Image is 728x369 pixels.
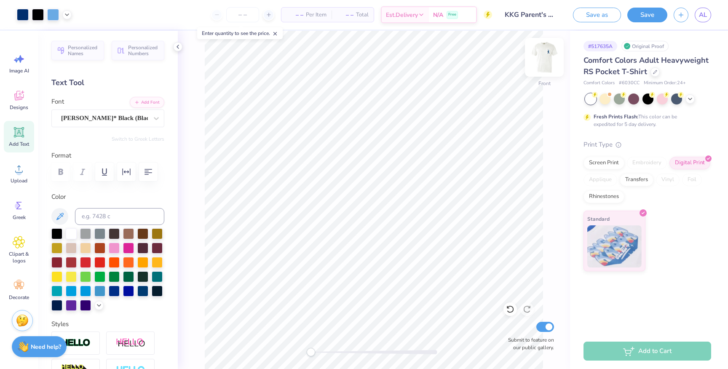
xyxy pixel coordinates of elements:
[51,41,104,60] button: Personalized Names
[587,225,642,267] img: Standard
[583,80,615,87] span: Comfort Colors
[61,338,91,348] img: Stroke
[306,11,327,19] span: Per Item
[583,190,624,203] div: Rhinestones
[307,348,315,356] div: Accessibility label
[128,45,159,56] span: Personalized Numbers
[75,208,164,225] input: e.g. 7428 c
[13,214,26,221] span: Greek
[682,174,702,186] div: Foil
[619,80,640,87] span: # 6030CC
[448,12,456,18] span: Free
[226,7,259,22] input: – –
[583,174,617,186] div: Applique
[5,251,33,264] span: Clipart & logos
[583,157,624,169] div: Screen Print
[112,136,164,142] button: Switch to Greek Letters
[130,97,164,108] button: Add Font
[573,8,621,22] button: Save as
[669,157,710,169] div: Digital Print
[594,113,697,128] div: This color can be expedited for 5 day delivery.
[656,174,680,186] div: Vinyl
[527,40,561,74] img: Front
[587,214,610,223] span: Standard
[583,140,711,150] div: Print Type
[386,11,418,19] span: Est. Delivery
[9,294,29,301] span: Decorate
[51,192,164,202] label: Color
[627,157,667,169] div: Embroidery
[538,80,551,87] div: Front
[699,10,707,20] span: AL
[11,177,27,184] span: Upload
[51,97,64,107] label: Font
[583,55,709,77] span: Comfort Colors Adult Heavyweight RS Pocket T-Shirt
[68,45,99,56] span: Personalized Names
[116,338,145,348] img: Shadow
[644,80,686,87] span: Minimum Order: 24 +
[51,319,69,329] label: Styles
[498,6,560,23] input: Untitled Design
[51,77,164,88] div: Text Tool
[10,104,28,111] span: Designs
[337,11,353,19] span: – –
[356,11,369,19] span: Total
[112,41,164,60] button: Personalized Numbers
[594,113,638,120] strong: Fresh Prints Flash:
[9,67,29,74] span: Image AI
[583,41,617,51] div: # 517635A
[627,8,667,22] button: Save
[621,41,669,51] div: Original Proof
[286,11,303,19] span: – –
[51,151,164,160] label: Format
[695,8,711,22] a: AL
[620,174,653,186] div: Transfers
[503,336,554,351] label: Submit to feature on our public gallery.
[197,27,283,39] div: Enter quantity to see the price.
[433,11,443,19] span: N/A
[9,141,29,147] span: Add Text
[31,343,61,351] strong: Need help?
